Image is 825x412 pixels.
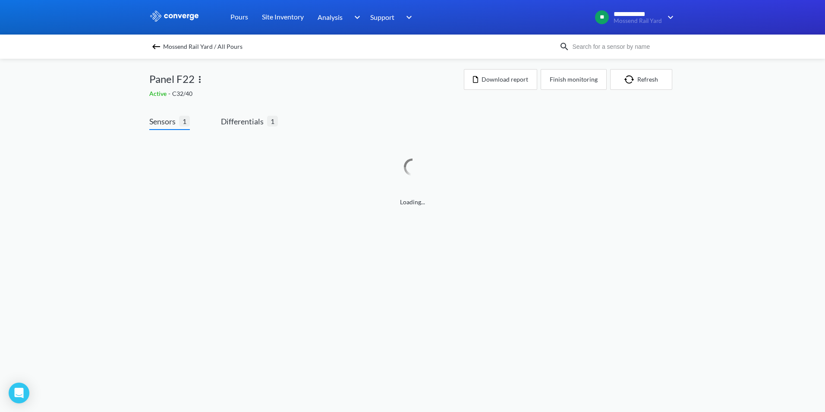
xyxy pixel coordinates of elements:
[221,115,267,127] span: Differentials
[570,42,674,51] input: Search for a sensor by name
[149,71,195,87] span: Panel F22
[473,76,478,83] img: icon-file.svg
[163,41,242,53] span: Mossend Rail Yard / All Pours
[400,12,414,22] img: downArrow.svg
[662,12,676,22] img: downArrow.svg
[624,75,637,84] img: icon-refresh.svg
[149,197,676,207] span: Loading...
[149,89,464,98] div: C32/40
[195,74,205,85] img: more.svg
[541,69,607,90] button: Finish monitoring
[149,90,168,97] span: Active
[614,18,662,24] span: Mossend Rail Yard
[370,12,394,22] span: Support
[610,69,672,90] button: Refresh
[151,41,161,52] img: backspace.svg
[149,115,179,127] span: Sensors
[559,41,570,52] img: icon-search.svg
[149,10,199,22] img: logo_ewhite.svg
[464,69,537,90] button: Download report
[318,12,343,22] span: Analysis
[267,116,278,127] span: 1
[179,116,190,127] span: 1
[9,383,29,403] div: Open Intercom Messenger
[349,12,362,22] img: downArrow.svg
[168,90,172,97] span: -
